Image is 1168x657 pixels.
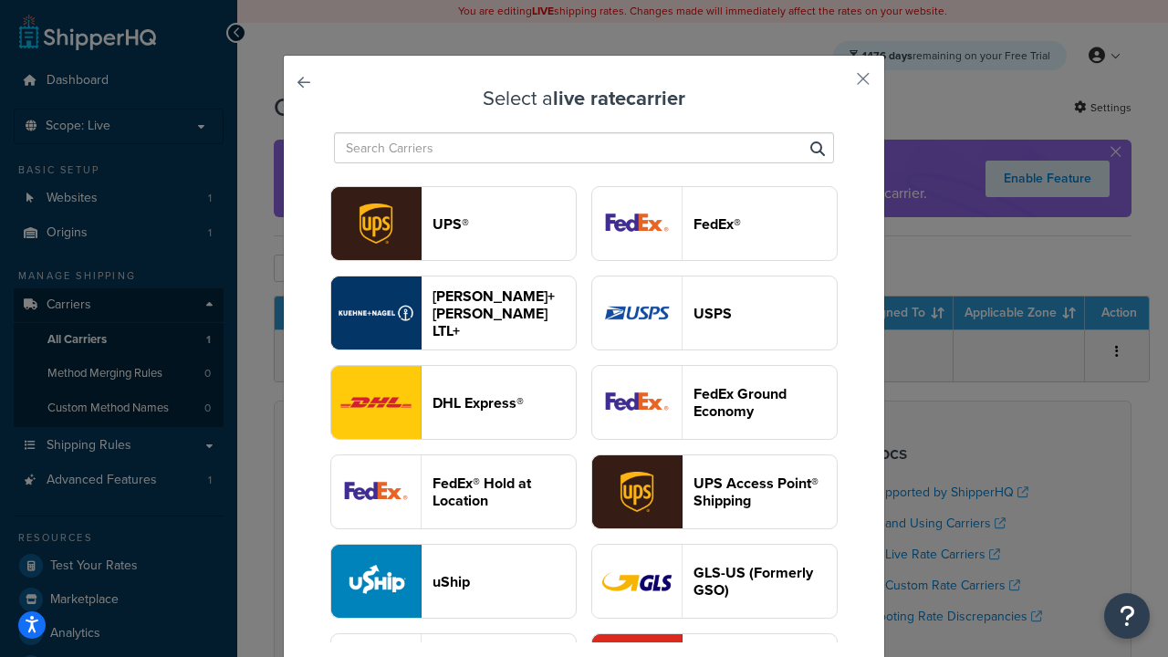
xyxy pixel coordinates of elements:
img: uShip logo [331,545,421,618]
button: gso logoGLS-US (Formerly GSO) [591,544,838,619]
header: uShip [433,573,576,590]
img: fedExLocation logo [331,455,421,528]
button: dhl logoDHL Express® [330,365,577,440]
button: fedEx logoFedEx® [591,186,838,261]
header: FedEx Ground Economy [693,385,837,420]
button: accessPoint logoUPS Access Point® Shipping [591,454,838,529]
button: smartPost logoFedEx Ground Economy [591,365,838,440]
img: fedEx logo [592,187,682,260]
img: usps logo [592,276,682,349]
button: reTransFreight logo[PERSON_NAME]+[PERSON_NAME] LTL+ [330,276,577,350]
img: dhl logo [331,366,421,439]
button: Open Resource Center [1104,593,1150,639]
header: FedEx® [693,215,837,233]
header: UPS® [433,215,576,233]
header: FedEx® Hold at Location [433,474,576,509]
img: smartPost logo [592,366,682,439]
button: fedExLocation logoFedEx® Hold at Location [330,454,577,529]
header: GLS-US (Formerly GSO) [693,564,837,599]
header: [PERSON_NAME]+[PERSON_NAME] LTL+ [433,287,576,339]
button: uShip logouShip [330,544,577,619]
button: ups logoUPS® [330,186,577,261]
strong: live rate carrier [553,83,685,113]
img: gso logo [592,545,682,618]
button: usps logoUSPS [591,276,838,350]
img: ups logo [331,187,421,260]
header: UPS Access Point® Shipping [693,474,837,509]
h3: Select a [329,88,839,109]
header: DHL Express® [433,394,576,412]
img: accessPoint logo [592,455,682,528]
input: Search Carriers [334,132,834,163]
header: USPS [693,305,837,322]
img: reTransFreight logo [331,276,421,349]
